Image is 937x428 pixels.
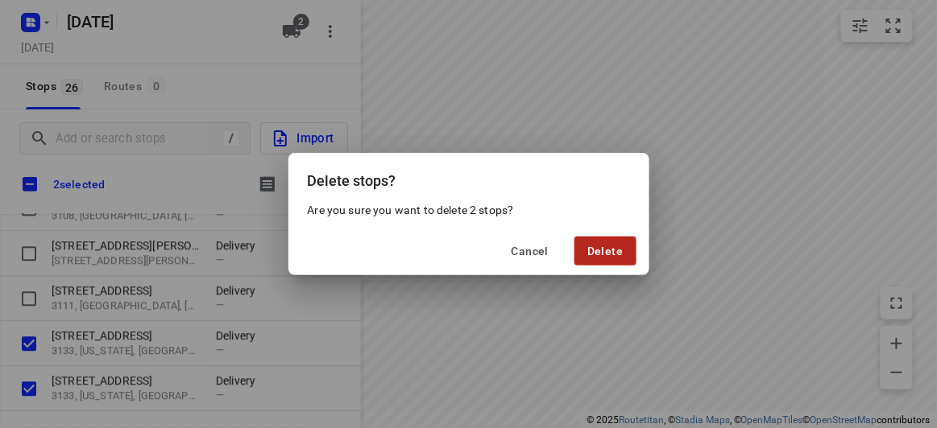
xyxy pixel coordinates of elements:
p: Are you sure you want to delete 2 stops? [308,202,630,218]
span: Delete [587,245,623,257]
div: Delete stops? [288,153,649,202]
button: Cancel [499,237,562,265]
span: Cancel [512,245,549,257]
button: Delete [574,237,636,265]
